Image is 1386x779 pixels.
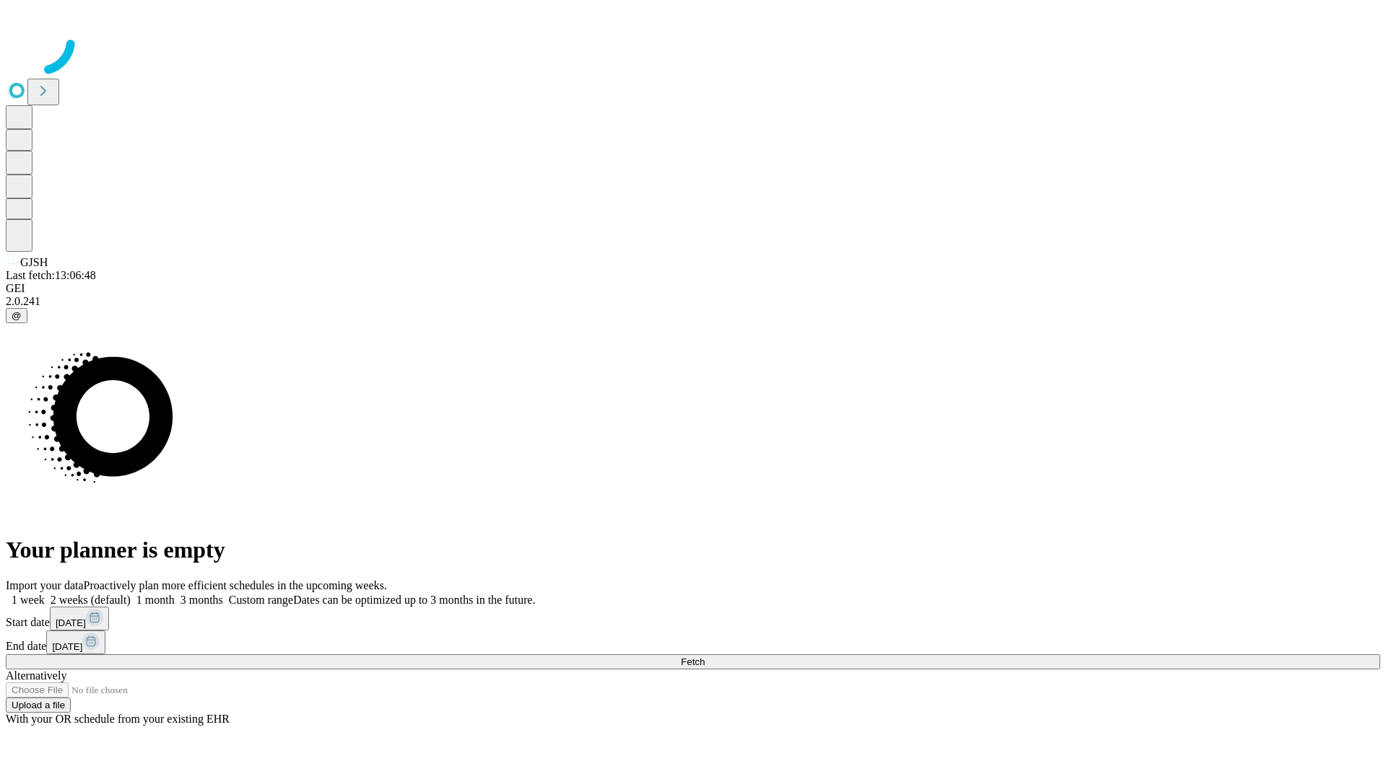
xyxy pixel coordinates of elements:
[6,713,230,725] span: With your OR schedule from your existing EHR
[6,579,84,591] span: Import your data
[12,594,45,606] span: 1 week
[293,594,535,606] span: Dates can be optimized up to 3 months in the future.
[6,282,1380,295] div: GEI
[6,269,96,281] span: Last fetch: 13:06:48
[46,630,105,654] button: [DATE]
[52,641,82,652] span: [DATE]
[681,656,705,667] span: Fetch
[6,654,1380,669] button: Fetch
[6,630,1380,654] div: End date
[6,308,27,323] button: @
[6,537,1380,563] h1: Your planner is empty
[6,697,71,713] button: Upload a file
[20,256,48,268] span: GJSH
[84,579,387,591] span: Proactively plan more efficient schedules in the upcoming weeks.
[50,607,109,630] button: [DATE]
[6,669,66,682] span: Alternatively
[56,617,86,628] span: [DATE]
[12,310,22,321] span: @
[180,594,223,606] span: 3 months
[136,594,175,606] span: 1 month
[229,594,293,606] span: Custom range
[51,594,131,606] span: 2 weeks (default)
[6,607,1380,630] div: Start date
[6,295,1380,308] div: 2.0.241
